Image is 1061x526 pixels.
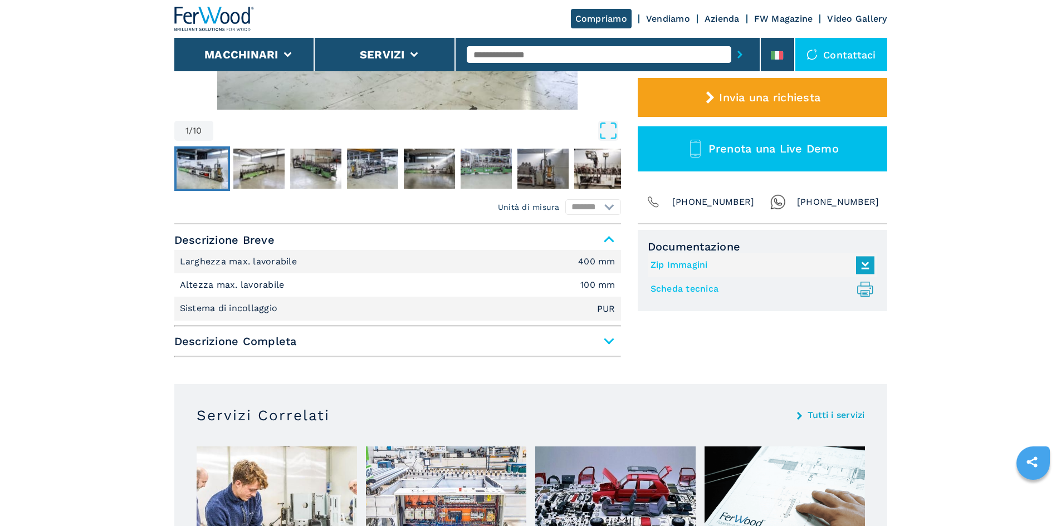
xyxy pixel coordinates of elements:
span: 1 [185,126,189,135]
p: Sistema di incollaggio [180,302,281,314]
img: Contattaci [806,49,818,60]
img: 636d216343613a5522f0f65463cfa1ff [290,149,341,189]
img: 44b38dccd3a34f54dae8aefb417a8fd2 [233,149,285,189]
em: PUR [597,304,615,313]
span: Descrizione Breve [174,230,621,250]
iframe: Chat [1014,476,1053,518]
img: 949bf6a4928271aaa9a184c27cefd8ff [347,149,398,189]
div: Descrizione Breve [174,250,621,321]
button: Go to Slide 7 [515,146,571,191]
em: 400 mm [578,257,615,266]
button: submit-button [731,42,749,67]
span: Prenota una Live Demo [708,142,839,155]
a: Tutti i servizi [808,411,865,420]
h3: Servizi Correlati [197,406,330,424]
button: Go to Slide 1 [174,146,230,191]
a: Video Gallery [827,13,887,24]
a: Azienda [705,13,740,24]
span: 10 [193,126,202,135]
button: Go to Slide 5 [402,146,457,191]
span: / [189,126,193,135]
p: Larghezza max. lavorabile [180,255,300,268]
span: Invia una richiesta [719,91,820,104]
button: Go to Slide 2 [231,146,287,191]
button: Go to Slide 8 [572,146,628,191]
img: Phone [646,194,661,210]
button: Servizi [360,48,405,61]
img: 07ed70571a6bca900bd6944454169750 [574,149,625,189]
button: Prenota una Live Demo [638,126,887,171]
div: Contattaci [795,38,887,71]
em: 100 mm [580,281,615,289]
button: Go to Slide 4 [345,146,400,191]
img: Whatsapp [770,194,786,210]
nav: Thumbnail Navigation [174,146,621,191]
img: 587db764462ab31db6d753805792b14b [517,149,569,189]
a: Vendiamo [646,13,690,24]
span: Descrizione Completa [174,331,621,351]
a: Zip Immagini [651,256,869,274]
em: Unità di misura [498,201,560,213]
img: 12bfc9cd0c312aeb2ea77e075a78cd82 [404,149,455,189]
span: [PHONE_NUMBER] [672,194,755,210]
a: FW Magazine [754,13,813,24]
button: Open Fullscreen [216,121,618,141]
span: [PHONE_NUMBER] [797,194,879,210]
img: 390395c9e714b074b81aad9ead6800b9 [461,149,512,189]
span: Documentazione [648,240,877,253]
button: Go to Slide 3 [288,146,344,191]
p: Altezza max. lavorabile [180,279,287,291]
button: Invia una richiesta [638,78,887,117]
button: Macchinari [204,48,278,61]
img: 0ddea50435e4361b9d94e3d678781a8a [177,149,228,189]
a: sharethis [1018,448,1046,476]
img: Ferwood [174,7,255,31]
a: Compriamo [571,9,632,28]
a: Scheda tecnica [651,280,869,298]
button: Go to Slide 6 [458,146,514,191]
